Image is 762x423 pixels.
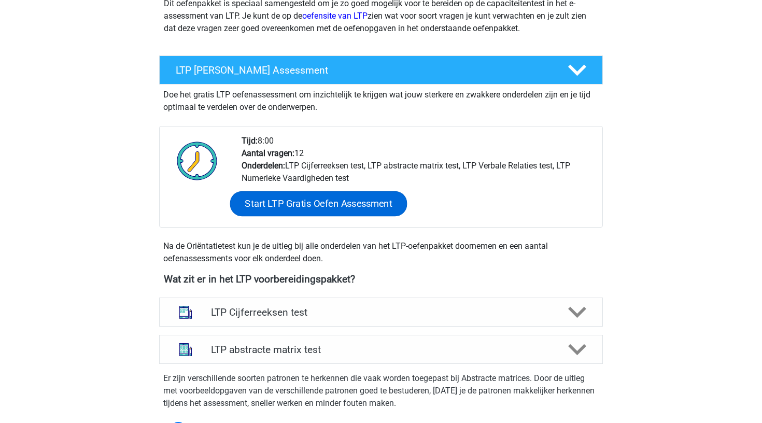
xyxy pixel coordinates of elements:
[159,240,603,265] div: Na de Oriëntatietest kun je de uitleg bij alle onderdelen van het LTP-oefenpakket doornemen en ee...
[155,298,607,327] a: cijferreeksen LTP Cijferreeksen test
[234,135,602,227] div: 8:00 12 LTP Cijferreeksen test, LTP abstracte matrix test, LTP Verbale Relaties test, LTP Numerie...
[176,64,551,76] h4: LTP [PERSON_NAME] Assessment
[171,135,223,187] img: Klok
[164,273,598,285] h4: Wat zit er in het LTP voorbereidingspakket?
[242,148,294,158] b: Aantal vragen:
[302,11,368,21] a: oefensite van LTP
[230,191,407,216] a: Start LTP Gratis Oefen Assessment
[242,161,285,171] b: Onderdelen:
[159,84,603,114] div: Doe het gratis LTP oefenassessment om inzichtelijk te krijgen wat jouw sterkere en zwakkere onder...
[172,336,199,363] img: abstracte matrices
[155,335,607,364] a: abstracte matrices LTP abstracte matrix test
[211,306,551,318] h4: LTP Cijferreeksen test
[242,136,258,146] b: Tijd:
[163,372,599,410] p: Er zijn verschillende soorten patronen te herkennen die vaak worden toegepast bij Abstracte matri...
[172,299,199,326] img: cijferreeksen
[155,55,607,84] a: LTP [PERSON_NAME] Assessment
[211,344,551,356] h4: LTP abstracte matrix test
